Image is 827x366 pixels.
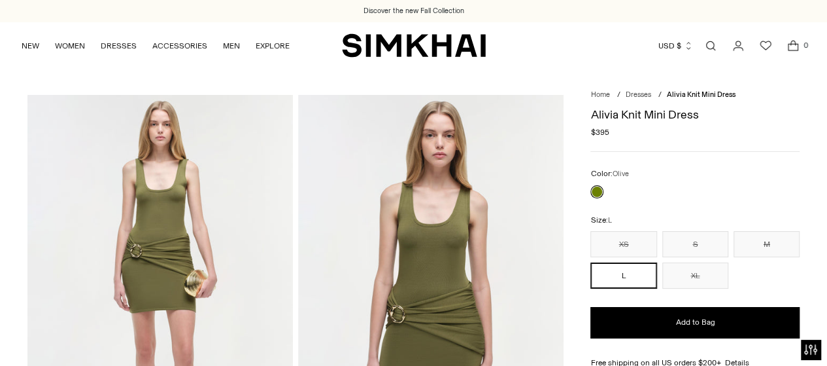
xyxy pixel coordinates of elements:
span: L [607,216,611,225]
nav: breadcrumbs [590,90,800,101]
a: Wishlist [752,33,779,59]
button: Add to Bag [590,307,800,339]
button: XL [662,263,728,289]
a: NEW [22,31,39,60]
button: M [734,231,800,257]
a: Discover the new Fall Collection [363,6,464,16]
a: EXPLORE [256,31,290,60]
a: ACCESSORIES [152,31,207,60]
a: Home [590,90,609,99]
a: Go to the account page [725,33,751,59]
span: 0 [800,39,811,51]
a: DRESSES [101,31,137,60]
div: / [658,90,661,101]
button: L [590,263,656,289]
button: USD $ [658,31,693,60]
a: Open cart modal [780,33,806,59]
a: Open search modal [698,33,724,59]
a: SIMKHAI [342,33,486,58]
h1: Alivia Knit Mini Dress [590,109,800,120]
button: S [662,231,728,257]
span: Add to Bag [675,317,715,328]
a: WOMEN [55,31,85,60]
label: Color: [590,168,628,180]
a: MEN [223,31,240,60]
span: Olive [612,170,628,178]
span: $395 [590,126,609,138]
button: XS [590,231,656,257]
span: Alivia Knit Mini Dress [666,90,735,99]
a: Dresses [625,90,650,99]
div: / [616,90,620,101]
label: Size: [590,214,611,227]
